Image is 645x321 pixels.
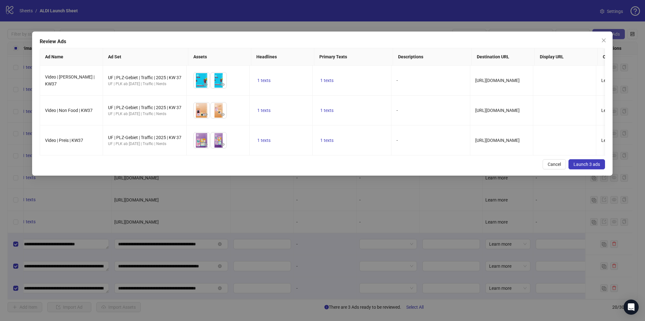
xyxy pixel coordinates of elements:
span: eye [220,112,225,117]
button: 1 texts [318,107,336,114]
th: Destination URL [472,48,535,66]
img: Asset 2 [211,73,226,88]
span: [URL][DOMAIN_NAME] [475,138,520,143]
th: Display URL [535,48,598,66]
span: close [602,38,607,43]
button: Close [599,35,609,45]
span: Launch 3 ads [574,162,600,167]
div: UF | PLK ab [DATE] | Traffic | Nerds [108,141,181,147]
span: Learn more [601,78,624,83]
button: Launch 3 ads [569,159,605,169]
th: Ad Set [103,48,188,66]
img: Asset 1 [194,102,209,118]
span: Learn more [601,108,624,113]
th: Descriptions [393,48,472,66]
span: Cancel [548,162,561,167]
button: Preview [219,111,226,118]
div: Open Intercom Messenger [624,300,639,315]
span: eye [203,142,208,147]
button: Preview [202,141,209,148]
span: eye [203,112,208,117]
span: - [397,78,398,83]
button: 1 texts [255,137,273,144]
span: - [397,138,398,143]
th: Call to Action [598,48,645,66]
button: Preview [219,81,226,88]
button: 1 texts [318,77,336,84]
span: Video | Non Food | KW37 [45,108,93,113]
button: Cancel [543,159,566,169]
span: Learn more [601,138,624,143]
button: 1 texts [318,137,336,144]
span: [URL][DOMAIN_NAME] [475,108,520,113]
span: eye [220,82,225,87]
span: 1 texts [320,108,334,113]
span: eye [220,142,225,147]
span: 1 texts [320,78,334,83]
th: Assets [188,48,251,66]
button: Preview [202,81,209,88]
span: 1 texts [320,138,334,143]
span: Video | [PERSON_NAME] | KW37 [45,74,94,86]
div: Review Ads [40,38,605,45]
div: UF | PLZ-Gebiet | Traffic | 2025 | KW 37 [108,134,181,141]
div: UF | PLK ab [DATE] | Traffic | Nerds [108,81,181,87]
img: Asset 1 [194,132,209,148]
button: 1 texts [255,77,273,84]
img: Asset 1 [194,73,209,88]
div: UF | PLZ-Gebiet | Traffic | 2025 | KW 37 [108,74,181,81]
span: [URL][DOMAIN_NAME] [475,78,520,83]
th: Headlines [251,48,314,66]
th: Primary Texts [314,48,393,66]
div: UF | PLK ab [DATE] | Traffic | Nerds [108,111,181,117]
span: 1 texts [257,138,271,143]
div: UF | PLZ-Gebiet | Traffic | 2025 | KW 37 [108,104,181,111]
th: Ad Name [40,48,103,66]
span: 1 texts [257,78,271,83]
img: Asset 2 [211,102,226,118]
img: Asset 2 [211,132,226,148]
span: 1 texts [257,108,271,113]
button: Preview [219,141,226,148]
span: Video | Preis | KW37 [45,138,83,143]
button: 1 texts [255,107,273,114]
button: Preview [202,111,209,118]
span: - [397,108,398,113]
span: eye [203,82,208,87]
